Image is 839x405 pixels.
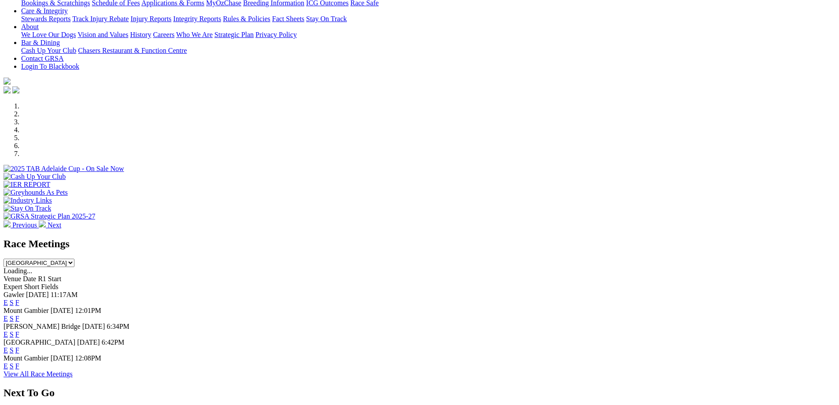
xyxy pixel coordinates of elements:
a: S [10,331,14,338]
span: Date [23,275,36,282]
span: Next [48,221,61,229]
img: Greyhounds As Pets [4,189,68,197]
img: 2025 TAB Adelaide Cup - On Sale Now [4,165,124,173]
span: Fields [41,283,58,290]
span: [PERSON_NAME] Bridge [4,323,81,330]
a: S [10,315,14,322]
a: Track Injury Rebate [72,15,129,22]
a: Careers [153,31,174,38]
img: chevron-left-pager-white.svg [4,220,11,227]
a: Chasers Restaurant & Function Centre [78,47,187,54]
img: facebook.svg [4,86,11,93]
span: [DATE] [77,338,100,346]
a: F [15,346,19,354]
div: Care & Integrity [21,15,835,23]
a: Cash Up Your Club [21,47,76,54]
a: History [130,31,151,38]
h2: Next To Go [4,387,835,399]
span: Mount Gambier [4,307,49,314]
a: About [21,23,39,30]
a: S [10,299,14,306]
h2: Race Meetings [4,238,835,250]
a: F [15,362,19,370]
a: Login To Blackbook [21,63,79,70]
span: 11:17AM [51,291,78,298]
a: We Love Our Dogs [21,31,76,38]
a: View All Race Meetings [4,370,73,378]
span: Venue [4,275,21,282]
a: Rules & Policies [223,15,270,22]
img: Stay On Track [4,204,51,212]
a: Vision and Values [78,31,128,38]
a: S [10,346,14,354]
div: About [21,31,835,39]
span: Mount Gambier [4,354,49,362]
img: Industry Links [4,197,52,204]
a: Strategic Plan [214,31,254,38]
a: F [15,315,19,322]
a: Bar & Dining [21,39,60,46]
a: F [15,299,19,306]
img: twitter.svg [12,86,19,93]
span: Gawler [4,291,24,298]
a: E [4,315,8,322]
a: Stewards Reports [21,15,70,22]
a: Fact Sheets [272,15,304,22]
a: Privacy Policy [255,31,297,38]
a: Previous [4,221,39,229]
span: Expert [4,283,22,290]
img: Cash Up Your Club [4,173,66,181]
span: 6:42PM [102,338,125,346]
span: 12:01PM [75,307,101,314]
a: E [4,331,8,338]
a: E [4,362,8,370]
span: Loading... [4,267,32,275]
span: Short [24,283,40,290]
span: 6:34PM [107,323,129,330]
img: IER REPORT [4,181,50,189]
a: Next [39,221,61,229]
span: 12:08PM [75,354,101,362]
a: Injury Reports [130,15,171,22]
span: [DATE] [82,323,105,330]
a: E [4,299,8,306]
span: [DATE] [51,354,74,362]
div: Bar & Dining [21,47,835,55]
a: Who We Are [176,31,213,38]
a: Integrity Reports [173,15,221,22]
a: Care & Integrity [21,7,68,15]
span: [DATE] [26,291,49,298]
a: F [15,331,19,338]
img: chevron-right-pager-white.svg [39,220,46,227]
a: Contact GRSA [21,55,63,62]
span: [DATE] [51,307,74,314]
a: Stay On Track [306,15,347,22]
img: GRSA Strategic Plan 2025-27 [4,212,95,220]
span: Previous [12,221,37,229]
a: E [4,346,8,354]
span: R1 Start [38,275,61,282]
a: S [10,362,14,370]
span: [GEOGRAPHIC_DATA] [4,338,75,346]
img: logo-grsa-white.png [4,78,11,85]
